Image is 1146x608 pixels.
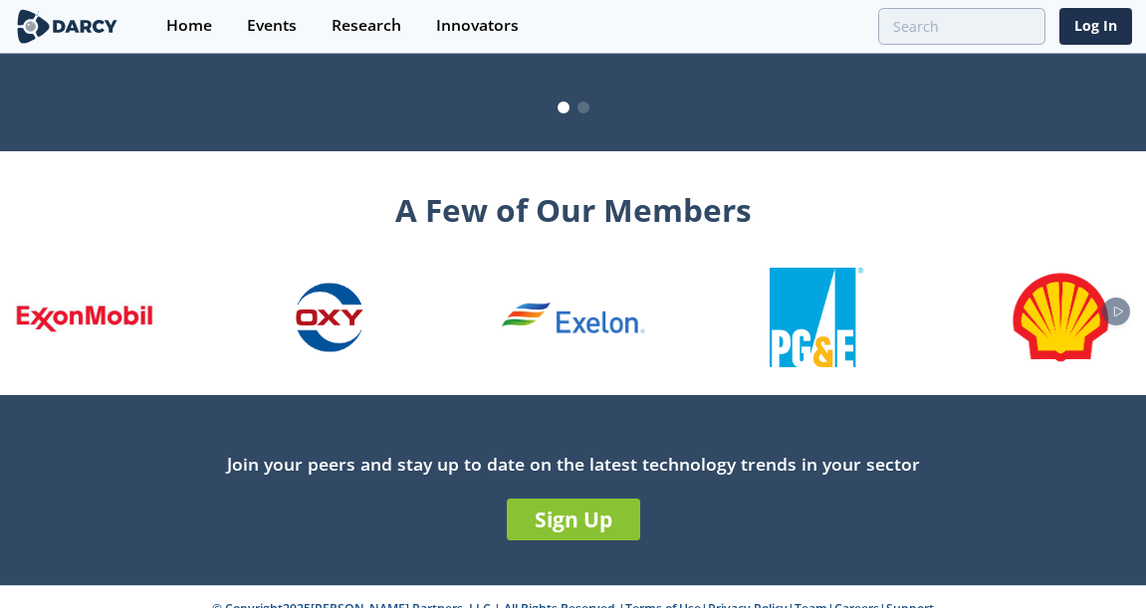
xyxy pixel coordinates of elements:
img: logo-wide.svg [14,9,120,44]
div: 3 / 26 [501,302,645,333]
img: 1616524801804-PG%26E.png [770,268,864,367]
div: Innovators [436,18,519,34]
div: A Few of Our Members [14,179,1132,233]
div: Research [332,18,401,34]
div: Home [166,18,212,34]
img: shell.com-small.png [1011,268,1110,367]
div: 5 / 26 [988,268,1132,367]
div: Events [247,18,297,34]
div: 1 / 26 [14,301,158,333]
div: Join your peers and stay up to date on the latest technology trends in your sector [14,451,1132,477]
img: 1680809104427-OXY_LOGO_COLOR_RGB%20%28002%29.png [281,268,378,367]
a: Log In [1059,8,1132,45]
img: 1610032686208-exxonmobil.com.png [14,301,158,333]
a: Sign Up [507,499,640,540]
div: Next slide [1102,298,1130,325]
img: 1616523637306-Exelon.png [501,302,645,333]
div: 2 / 26 [258,268,402,367]
div: 4 / 26 [745,268,889,367]
input: Advanced Search [878,8,1045,45]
